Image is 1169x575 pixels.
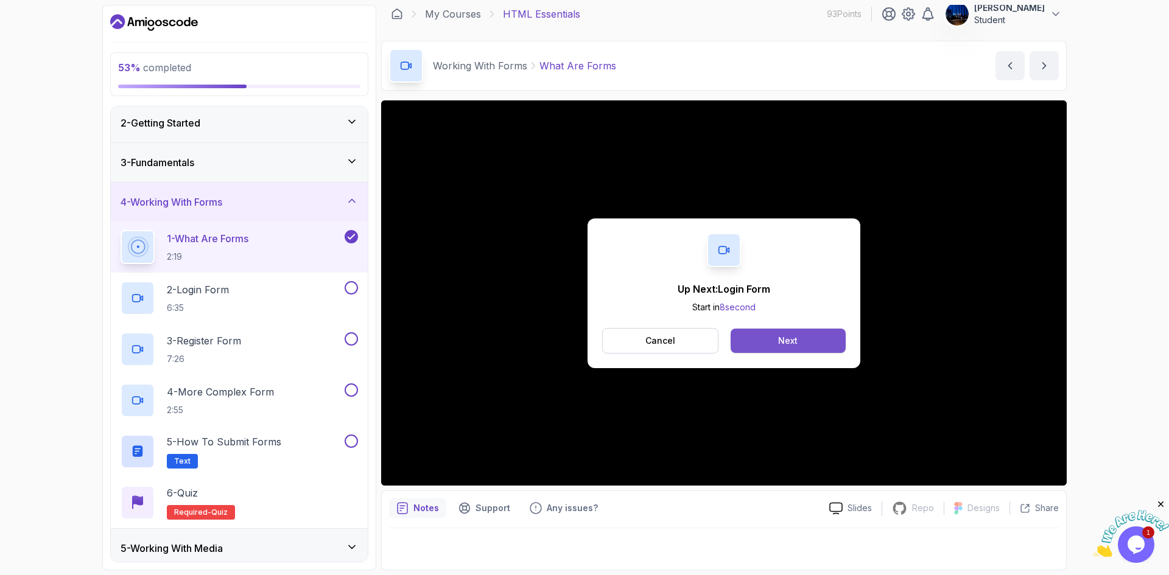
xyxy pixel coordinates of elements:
button: user profile image[PERSON_NAME]Student [945,2,1062,26]
button: 1-What Are Forms2:19 [121,230,358,264]
a: Dashboard [110,13,198,32]
p: Share [1035,502,1059,514]
p: [PERSON_NAME] [974,2,1045,14]
p: 6:35 [167,302,229,314]
button: 2-Getting Started [111,103,368,142]
p: What Are Forms [539,58,616,73]
p: HTML Essentials [503,7,580,21]
p: Up Next: Login Form [678,282,770,296]
p: Working With Forms [433,58,527,73]
div: Next [778,335,798,347]
a: My Courses [425,7,481,21]
button: 6-QuizRequired-quiz [121,486,358,520]
button: 2-Login Form6:35 [121,281,358,315]
button: Feedback button [522,498,605,518]
p: Support [476,502,510,514]
p: 3 - Register Form [167,333,241,348]
p: 2 - Login Form [167,282,229,297]
p: Repo [912,502,934,514]
p: Start in [678,301,770,313]
span: Text [174,456,191,466]
span: 53 % [118,61,141,74]
span: Required- [174,507,211,517]
h3: 2 - Getting Started [121,116,200,130]
p: Student [974,14,1045,26]
button: 5-How to Submit FormsText [121,434,358,469]
span: completed [118,61,191,74]
span: 8 second [720,302,756,312]
span: quiz [211,507,228,517]
p: 4 - More Complex Form [167,385,274,399]
p: Cancel [645,335,675,347]
button: 5-Working With Media [111,529,368,568]
button: previous content [995,51,1025,80]
button: 3-Register Form7:26 [121,332,358,366]
p: 6 - Quiz [167,486,198,500]
p: 93 Points [827,8,862,20]
h3: 3 - Fundamentals [121,155,194,170]
button: Cancel [602,328,718,354]
button: Support button [451,498,518,518]
button: 4-More Complex Form2:55 [121,383,358,417]
button: 3-Fundamentals [111,143,368,182]
h3: 5 - Working With Media [121,541,223,556]
button: Share [1009,502,1059,514]
p: 2:55 [167,404,274,416]
p: Slides [848,502,872,514]
button: 4-Working With Forms [111,183,368,221]
p: Designs [967,502,1000,514]
p: 7:26 [167,353,241,365]
h3: 4 - Working With Forms [121,195,222,209]
a: Slides [820,502,882,515]
p: 2:19 [167,251,248,263]
a: Dashboard [391,8,403,20]
button: notes button [389,498,446,518]
iframe: chat widget [1094,499,1169,557]
img: user profile image [946,2,969,26]
iframe: 1 - What are Forms [381,100,1067,486]
button: Next [731,329,846,353]
button: next content [1030,51,1059,80]
p: 1 - What Are Forms [167,231,248,246]
p: Any issues? [547,502,598,514]
p: 5 - How to Submit Forms [167,434,281,449]
p: Notes [413,502,439,514]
